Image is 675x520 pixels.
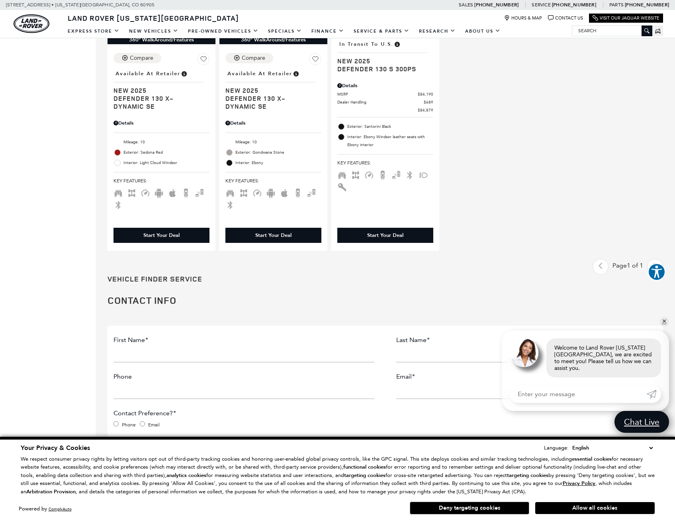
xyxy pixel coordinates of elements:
[6,2,155,8] a: [STREET_ADDRESS] • [US_STATE][GEOGRAPHIC_DATA], CO 80905
[141,190,150,195] span: Adaptive Cruise Control
[225,201,235,207] span: Bluetooth
[293,190,303,195] span: Backup Camera
[108,275,663,283] h3: Vehicle Finder Service
[647,385,661,403] a: Submit
[548,15,583,21] a: Contact Us
[49,506,72,512] a: ComplyAuto
[130,55,153,62] div: Compare
[337,57,427,65] span: New 2025
[459,2,473,8] span: Sales
[570,444,655,452] select: Language Select
[337,39,433,73] a: In Transit to U.S.New 2025Defender 130 S 300PS
[143,232,180,239] div: Start Your Deal
[393,40,401,49] span: Vehicle has shipped from factory of origin. Estimated time of delivery to Retailer is on average ...
[225,94,315,110] span: Defender 130 X-Dynamic SE
[510,385,647,403] input: Enter your message
[418,91,433,97] span: $84,190
[552,2,596,8] a: [PHONE_NUMBER]
[460,24,505,38] a: About Us
[168,190,177,195] span: Apple Car-Play
[414,24,460,38] a: Research
[620,416,663,427] span: Chat Live
[227,69,292,78] span: Available at Retailer
[235,149,321,156] span: Exterior: Gondwana Stone
[648,263,665,281] button: Explore your accessibility options
[337,91,418,97] span: MSRP
[113,409,176,418] label: Contact Preference?
[292,69,299,78] span: Vehicle is in stock and ready for immediate delivery. Due to demand, availability is subject to c...
[563,480,595,487] u: Privacy Policy
[181,190,191,195] span: Backup Camera
[405,172,415,177] span: Bluetooth
[195,190,204,195] span: Blind Spot Monitor
[235,159,321,167] span: Interior: Ebony
[63,13,244,23] a: Land Rover [US_STATE][GEOGRAPHIC_DATA]
[378,172,387,177] span: Backup Camera
[307,190,316,195] span: Blind Spot Monitor
[108,295,663,305] h2: Contact Info
[337,99,424,105] span: Dealer Handling
[113,119,209,127] div: Pricing Details - Defender 130 X-Dynamic SE
[396,372,415,381] label: Email
[14,14,49,33] a: land-rover
[242,55,265,62] div: Compare
[113,86,203,94] span: New 2025
[225,119,321,127] div: Pricing Details - Defender 130 X-Dynamic SE
[113,336,148,344] label: First Name
[572,26,652,35] input: Search
[280,190,289,195] span: Apple Car-Play
[263,24,307,38] a: Specials
[504,15,542,21] a: Hours & Map
[351,172,360,177] span: AWD
[225,176,321,185] span: Key Features :
[608,259,647,275] div: Page 1 of 1
[309,53,321,68] button: Save Vehicle
[127,190,137,195] span: AWD
[266,190,276,195] span: Android Auto
[307,24,349,38] a: Finance
[337,184,347,189] span: Interior Accents
[337,158,433,167] span: Key Features :
[255,232,292,239] div: Start Your Deal
[337,99,433,105] a: Dealer Handling $689
[337,65,427,73] span: Defender 130 S 300PS
[115,69,180,78] span: Available at Retailer
[113,228,209,243] div: Start Your Deal
[14,14,49,33] img: Land Rover
[344,472,385,479] strong: targeting cookies
[347,133,433,149] span: Interior: Ebony Windsor leather seats with Ebony interior
[347,123,433,131] span: Exterior: Santorini Black
[225,190,235,195] span: Third Row Seats
[108,35,215,44] div: 360° WalkAround/Features
[614,411,669,433] a: Chat Live
[572,455,612,463] strong: essential cookies
[532,2,550,8] span: Service
[544,445,569,450] div: Language:
[21,444,90,452] span: Your Privacy & Cookies
[239,190,248,195] span: AWD
[648,263,665,282] aside: Accessibility Help Desk
[63,24,124,38] a: EXPRESS STORE
[26,488,76,495] strong: Arbitration Provision
[337,82,433,89] div: Pricing Details - Defender 130 S 300PS
[339,40,393,49] span: In Transit to U.S.
[337,91,433,97] a: MSRP $84,190
[113,94,203,110] span: Defender 130 X-Dynamic SE
[625,2,669,8] a: [PHONE_NUMBER]
[337,228,433,243] div: Start Your Deal
[113,190,123,195] span: Third Row Seats
[474,2,518,8] a: [PHONE_NUMBER]
[113,137,209,147] li: Mileage: 10
[154,190,164,195] span: Android Auto
[349,24,414,38] a: Service & Parts
[225,137,321,147] li: Mileage: 10
[225,228,321,243] div: Start Your Deal
[418,107,433,113] span: $84,879
[419,172,428,177] span: Fog Lights
[546,338,661,377] div: Welcome to Land Rover [US_STATE][GEOGRAPHIC_DATA], we are excited to meet you! Please tell us how...
[252,190,262,195] span: Adaptive Cruise Control
[510,338,538,367] img: Agent profile photo
[225,68,321,110] a: Available at RetailerNew 2025Defender 130 X-Dynamic SE
[63,24,505,38] nav: Main Navigation
[410,502,529,514] button: Deny targeting cookies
